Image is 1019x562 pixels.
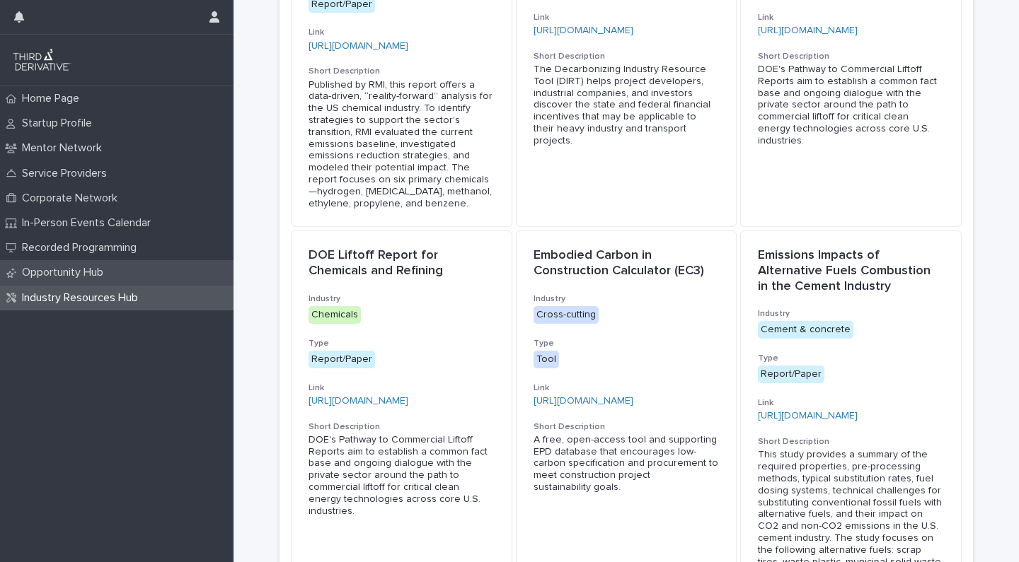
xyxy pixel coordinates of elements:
p: Industry Resources Hub [16,291,149,305]
p: In-Person Events Calendar [16,216,162,230]
p: Service Providers [16,167,118,180]
a: [URL][DOMAIN_NAME] [534,396,633,406]
h3: Short Description [534,421,720,433]
h3: Type [309,338,495,349]
img: q0dI35fxT46jIlCv2fcp [11,46,73,74]
div: Cross-cutting [534,306,599,324]
h3: Link [758,397,944,409]
h3: Link [309,382,495,394]
a: [URL][DOMAIN_NAME] [758,411,858,421]
p: Emissions Impacts of Alternative Fuels Combustion in the Cement Industry [758,248,944,294]
div: Published by RMI, this report offers a data-driven, “reality-forward” analysis for the US chemica... [309,79,495,210]
h3: Industry [758,308,944,320]
p: Recorded Programming [16,241,148,254]
h3: Type [758,353,944,364]
p: Home Page [16,92,91,105]
h3: Industry [309,293,495,305]
p: Embodied Carbon in Construction Calculator (EC3) [534,248,720,279]
div: A free, open-access tool and supporting EPD database that encourages low-carbon specification and... [534,434,720,493]
h3: Link [534,12,720,23]
div: The Decarbonizing Industry Resource Tool (DIRT) helps project developers, industrial companies, a... [534,64,720,147]
div: Tool [534,351,559,368]
h3: Industry [534,293,720,305]
h3: Link [309,27,495,38]
h3: Link [534,382,720,394]
a: [URL][DOMAIN_NAME] [534,25,633,35]
h3: Short Description [758,436,944,447]
p: Startup Profile [16,117,103,130]
a: [URL][DOMAIN_NAME] [309,396,408,406]
h3: Link [758,12,944,23]
p: Corporate Network [16,192,129,205]
h3: Short Description [534,51,720,62]
div: DOE's Pathway to Commercial Liftoff Reports aim to establish a common fact base and ongoing dialo... [309,434,495,517]
div: Report/Paper [758,365,824,383]
p: Opportunity Hub [16,266,115,279]
div: Report/Paper [309,351,375,368]
h3: Short Description [309,66,495,77]
p: Mentor Network [16,141,113,155]
h3: Short Description [309,421,495,433]
div: Cement & concrete [758,321,853,339]
div: Chemicals [309,306,361,324]
p: DOE Liftoff Report for Chemicals and Refining [309,248,495,279]
a: [URL][DOMAIN_NAME] [309,41,408,51]
h3: Short Description [758,51,944,62]
a: [URL][DOMAIN_NAME] [758,25,858,35]
div: DOE's Pathway to Commercial Liftoff Reports aim to establish a common fact base and ongoing dialo... [758,64,944,147]
h3: Type [534,338,720,349]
